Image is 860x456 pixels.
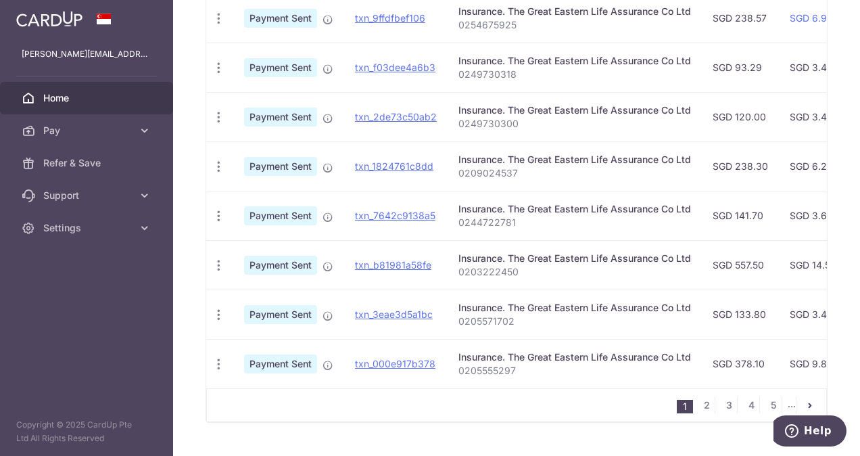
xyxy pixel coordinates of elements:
div: Insurance. The Great Eastern Life Assurance Co Ltd [458,54,691,68]
p: 0249730318 [458,68,691,81]
span: Support [43,189,133,202]
div: Insurance. The Great Eastern Life Assurance Co Ltd [458,202,691,216]
span: Payment Sent [244,355,317,373]
div: Insurance. The Great Eastern Life Assurance Co Ltd [458,153,691,166]
span: Payment Sent [244,58,317,77]
td: SGD 120.00 [702,92,779,141]
div: Insurance. The Great Eastern Life Assurance Co Ltd [458,301,691,315]
span: Payment Sent [244,9,317,28]
a: txn_f03dee4a6b3 [355,62,435,73]
td: SGD 238.30 [702,141,779,191]
div: Insurance. The Great Eastern Life Assurance Co Ltd [458,252,691,265]
span: Payment Sent [244,206,317,225]
span: Payment Sent [244,108,317,127]
div: Insurance. The Great Eastern Life Assurance Co Ltd [458,5,691,18]
iframe: Opens a widget where you can find more information [773,415,846,449]
p: 0205555297 [458,364,691,378]
p: 0249730300 [458,117,691,131]
a: txn_7642c9138a5 [355,210,435,221]
a: txn_b81981a58fe [355,259,431,271]
span: Refer & Save [43,156,133,170]
span: Payment Sent [244,157,317,176]
span: Payment Sent [244,305,317,324]
td: SGD 93.29 [702,43,779,92]
a: 5 [765,397,782,413]
img: CardUp [16,11,82,27]
div: Insurance. The Great Eastern Life Assurance Co Ltd [458,104,691,117]
a: SGD 6.92 [790,12,833,24]
a: txn_2de73c50ab2 [355,111,437,122]
p: [PERSON_NAME][EMAIL_ADDRESS][DOMAIN_NAME] [22,47,151,61]
td: SGD 557.50 [702,240,779,290]
li: ... [788,397,796,413]
a: txn_3eae3d5a1bc [355,309,433,320]
p: 0244722781 [458,216,691,229]
div: Insurance. The Great Eastern Life Assurance Co Ltd [458,350,691,364]
span: Home [43,91,133,105]
td: SGD 133.80 [702,290,779,339]
p: 0254675925 [458,18,691,32]
span: Pay [43,124,133,137]
p: 0203222450 [458,265,691,279]
span: Payment Sent [244,256,317,275]
li: 1 [677,400,693,413]
span: Settings [43,221,133,235]
a: 2 [698,397,715,413]
a: txn_9ffdfbef106 [355,12,425,24]
td: SGD 378.10 [702,339,779,388]
p: 0209024537 [458,166,691,180]
a: txn_000e917b378 [355,358,435,369]
a: 3 [721,397,737,413]
a: 4 [743,397,759,413]
nav: pager [677,389,826,421]
a: txn_1824761c8dd [355,160,433,172]
p: 0205571702 [458,315,691,328]
td: SGD 141.70 [702,191,779,240]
